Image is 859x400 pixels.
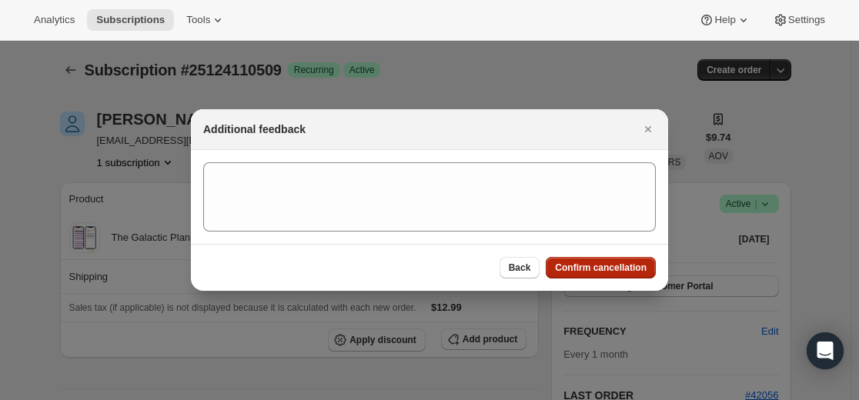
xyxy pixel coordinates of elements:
[177,9,235,31] button: Tools
[34,14,75,26] span: Analytics
[764,9,834,31] button: Settings
[87,9,174,31] button: Subscriptions
[788,14,825,26] span: Settings
[500,257,540,278] button: Back
[637,118,659,140] button: Close
[25,9,84,31] button: Analytics
[546,257,656,278] button: Confirm cancellation
[203,122,306,137] h2: Additional feedback
[690,9,760,31] button: Help
[555,262,647,274] span: Confirm cancellation
[714,14,735,26] span: Help
[96,14,165,26] span: Subscriptions
[186,14,210,26] span: Tools
[807,332,844,369] div: Open Intercom Messenger
[509,262,531,274] span: Back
